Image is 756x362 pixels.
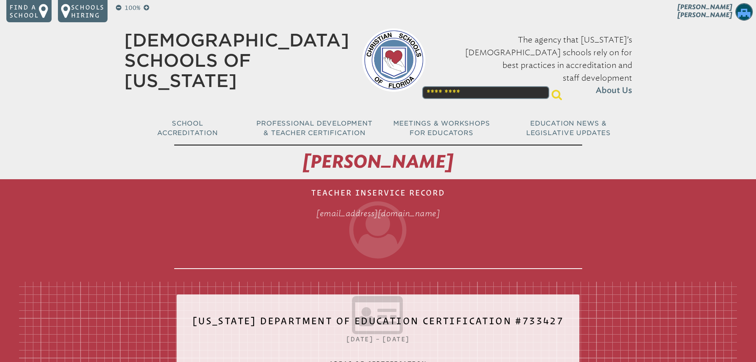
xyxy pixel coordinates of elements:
[735,3,753,21] img: 49a54f7e02998ca6e2af28b0999cb579
[192,310,564,337] h2: [US_STATE] Department of Education Certification #733427
[526,120,611,137] span: Education News & Legislative Updates
[596,84,632,97] span: About Us
[362,28,425,92] img: csf-logo-web-colors.png
[124,30,349,91] a: [DEMOGRAPHIC_DATA] Schools of [US_STATE]
[677,3,732,19] span: [PERSON_NAME] [PERSON_NAME]
[174,182,582,269] h1: Teacher Inservice Record
[157,120,217,137] span: School Accreditation
[71,3,104,19] p: Schools Hiring
[346,335,410,343] span: [DATE] – [DATE]
[256,120,372,137] span: Professional Development & Teacher Certification
[10,3,39,19] p: Find a school
[303,151,453,172] span: [PERSON_NAME]
[438,33,632,97] p: The agency that [US_STATE]’s [DEMOGRAPHIC_DATA] schools rely on for best practices in accreditati...
[123,3,142,13] p: 100%
[393,120,490,137] span: Meetings & Workshops for Educators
